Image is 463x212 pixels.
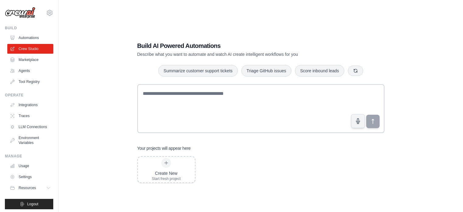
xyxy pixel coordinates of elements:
[5,7,35,19] img: Logo
[5,26,53,31] div: Build
[152,170,181,176] div: Create New
[158,65,237,77] button: Summarize customer support tickets
[241,65,291,77] button: Triage GitHub issues
[7,161,53,171] a: Usage
[7,55,53,65] a: Marketplace
[348,66,363,76] button: Get new suggestions
[152,176,181,181] div: Start fresh project
[7,111,53,121] a: Traces
[7,133,53,148] a: Environment Variables
[7,77,53,87] a: Tool Registry
[7,122,53,132] a: LLM Connections
[27,202,38,207] span: Logout
[137,51,342,57] p: Describe what you want to automate and watch AI create intelligent workflows for you
[433,183,463,212] iframe: Chat Widget
[5,199,53,209] button: Logout
[7,100,53,110] a: Integrations
[137,41,342,50] h1: Build AI Powered Automations
[7,33,53,43] a: Automations
[295,65,344,77] button: Score inbound leads
[19,185,36,190] span: Resources
[351,114,365,128] button: Click to speak your automation idea
[7,172,53,182] a: Settings
[5,93,53,98] div: Operate
[7,66,53,76] a: Agents
[137,145,191,151] h3: Your projects will appear here
[5,154,53,159] div: Manage
[7,44,53,54] a: Crew Studio
[7,183,53,193] button: Resources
